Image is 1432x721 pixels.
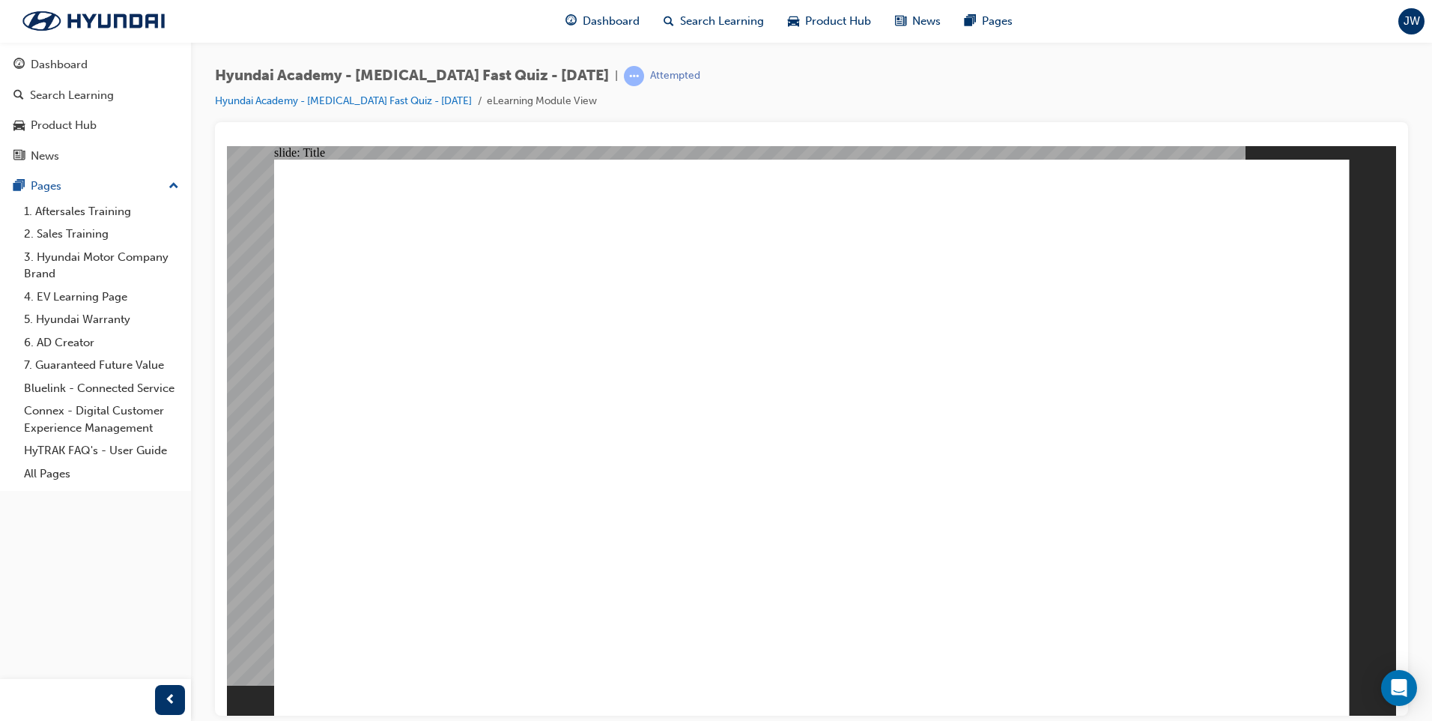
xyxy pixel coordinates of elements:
a: Hyundai Academy - [MEDICAL_DATA] Fast Quiz - [DATE] [215,94,472,107]
span: Search Learning [680,13,764,30]
a: Bluelink - Connected Service [18,377,185,400]
a: 2. Sales Training [18,223,185,246]
a: Product Hub [6,112,185,139]
span: pages-icon [13,180,25,193]
div: Product Hub [31,117,97,134]
button: DashboardSearch LearningProduct HubNews [6,48,185,172]
span: search-icon [13,89,24,103]
span: Dashboard [583,13,640,30]
div: Pages [31,178,61,195]
a: 1. Aftersales Training [18,200,185,223]
span: | [615,67,618,85]
span: up-icon [169,177,179,196]
div: Attempted [650,69,700,83]
span: car-icon [13,119,25,133]
button: Pages [6,172,185,200]
span: News [912,13,941,30]
a: Search Learning [6,82,185,109]
span: JW [1404,13,1420,30]
span: Pages [982,13,1013,30]
span: guage-icon [13,58,25,72]
span: Product Hub [805,13,871,30]
a: 7. Guaranteed Future Value [18,354,185,377]
a: 3. Hyundai Motor Company Brand [18,246,185,286]
a: All Pages [18,462,185,486]
a: guage-iconDashboard [553,6,652,37]
div: Search Learning [30,87,114,104]
span: learningRecordVerb_ATTEMPT-icon [624,66,644,86]
img: Trak [7,5,180,37]
a: pages-iconPages [953,6,1025,37]
span: car-icon [788,12,799,31]
a: search-iconSearch Learning [652,6,776,37]
span: pages-icon [965,12,976,31]
a: 5. Hyundai Warranty [18,308,185,331]
span: news-icon [13,150,25,163]
li: eLearning Module View [487,93,597,110]
a: Connex - Digital Customer Experience Management [18,399,185,439]
a: News [6,142,185,170]
a: HyTRAK FAQ's - User Guide [18,439,185,462]
span: prev-icon [165,691,176,710]
div: Dashboard [31,56,88,73]
a: 4. EV Learning Page [18,286,185,309]
span: guage-icon [565,12,577,31]
button: JW [1398,8,1425,34]
a: news-iconNews [883,6,953,37]
a: 6. AD Creator [18,331,185,355]
div: News [31,148,59,165]
div: Open Intercom Messenger [1381,670,1417,706]
a: Dashboard [6,51,185,79]
a: car-iconProduct Hub [776,6,883,37]
span: Hyundai Academy - [MEDICAL_DATA] Fast Quiz - [DATE] [215,67,609,85]
span: news-icon [895,12,906,31]
span: search-icon [664,12,674,31]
